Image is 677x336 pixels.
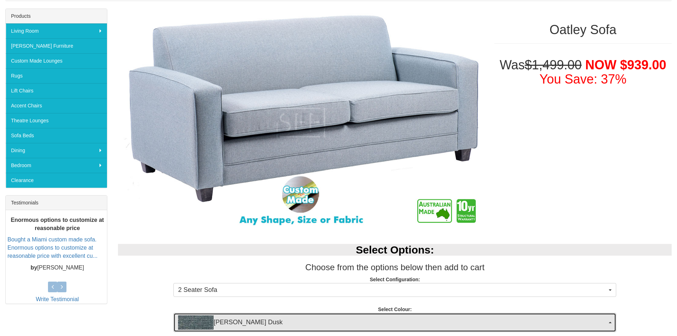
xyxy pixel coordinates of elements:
del: $1,499.00 [525,58,582,72]
font: You Save: 37% [539,72,627,86]
a: Sofa Beds [6,128,107,143]
strong: Select Configuration: [370,277,420,282]
a: Clearance [6,173,107,188]
b: Enormous options to customize at reasonable price [11,217,104,231]
a: Rugs [6,68,107,83]
span: 2 Seater Sofa [178,286,607,295]
h1: Was [494,58,672,86]
b: Select Options: [356,244,434,256]
span: NOW $939.00 [585,58,666,72]
div: Products [6,9,107,23]
a: Bedroom [6,158,107,173]
b: by [31,265,37,271]
h1: Oatley Sofa [494,23,672,37]
a: Custom Made Lounges [6,53,107,68]
button: Lindeman Dusk[PERSON_NAME] Dusk [173,313,616,332]
img: Lindeman Dusk [178,315,214,330]
button: 2 Seater Sofa [173,283,616,297]
a: Lift Chairs [6,83,107,98]
a: Living Room [6,23,107,38]
a: Accent Chairs [6,98,107,113]
strong: Select Colour: [378,306,412,312]
a: Dining [6,143,107,158]
a: Bought a Miami custom made sofa. Enormous options to customize at reasonable price with excellent... [7,237,97,259]
h3: Choose from the options below then add to cart [118,263,672,272]
div: Testimonials [6,196,107,210]
a: Theatre Lounges [6,113,107,128]
a: [PERSON_NAME] Furniture [6,38,107,53]
p: [PERSON_NAME] [7,264,107,272]
a: Write Testimonial [36,296,79,302]
span: [PERSON_NAME] Dusk [178,315,607,330]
